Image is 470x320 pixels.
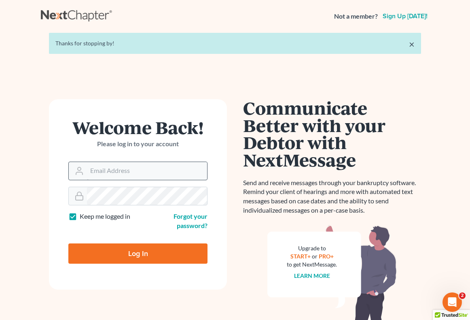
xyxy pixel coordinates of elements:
iframe: Intercom live chat [442,292,462,312]
input: Log In [68,243,207,264]
h1: Communicate Better with your Debtor with NextMessage [243,99,421,169]
strong: Not a member? [334,12,378,21]
div: to get NextMessage. [287,260,337,269]
a: Forgot your password? [174,212,207,229]
span: or [312,253,318,260]
label: Keep me logged in [80,212,130,221]
h1: Welcome Back! [68,119,207,136]
input: Email Address [87,162,207,180]
span: 2 [459,292,466,299]
a: Sign up [DATE]! [381,13,429,19]
div: Thanks for stopping by! [55,39,415,47]
a: START+ [290,253,311,260]
p: Send and receive messages through your bankruptcy software. Remind your client of hearings and mo... [243,178,421,215]
a: Learn more [294,272,330,279]
a: PRO+ [319,253,334,260]
p: Please log in to your account [68,139,207,149]
div: Upgrade to [287,244,337,252]
a: × [409,39,415,49]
